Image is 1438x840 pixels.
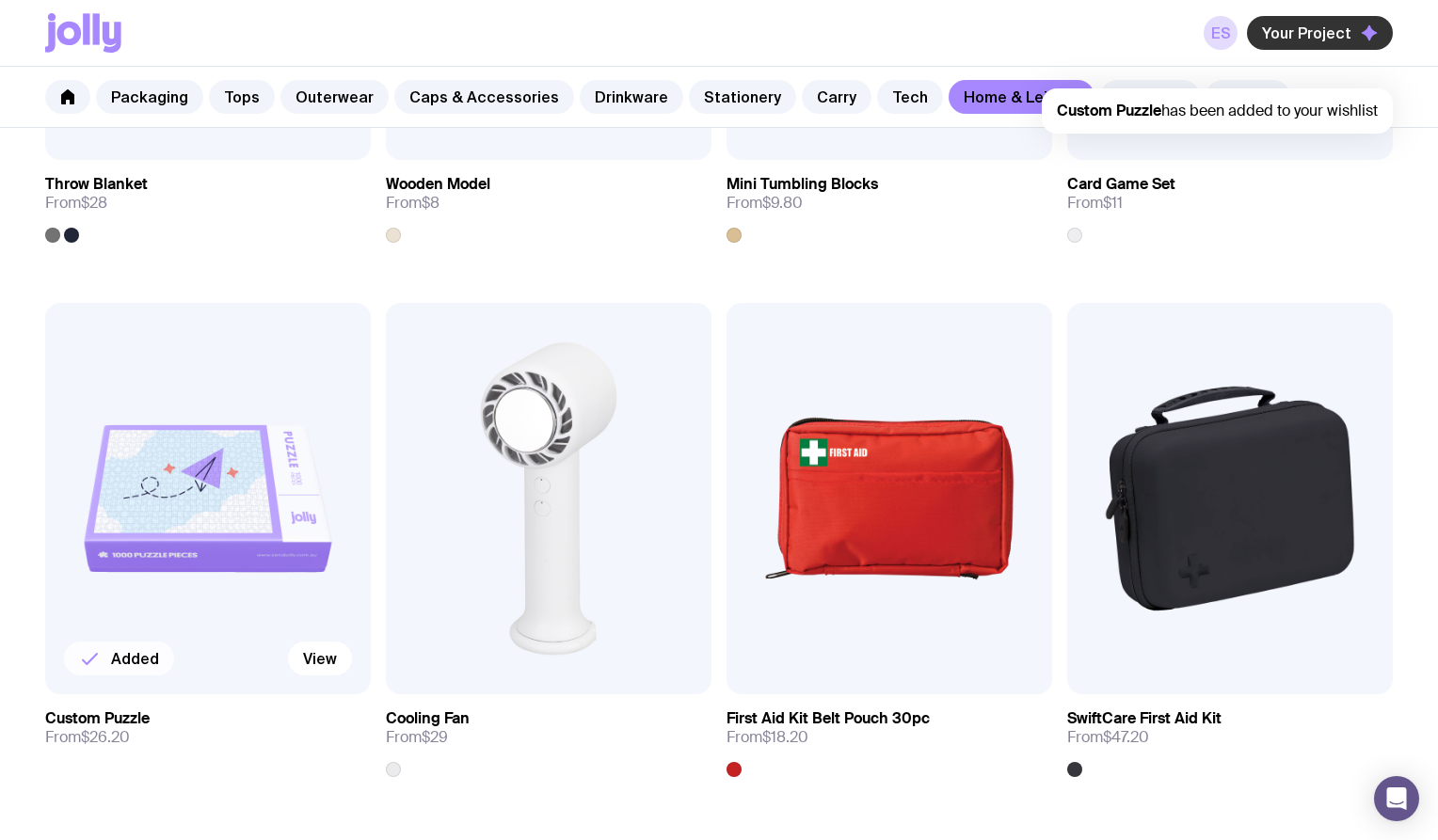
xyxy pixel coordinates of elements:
a: Drinkware [580,80,683,114]
a: Home & Leisure [949,80,1094,114]
span: From [727,194,803,213]
span: From [727,728,808,747]
h3: First Aid Kit Belt Pouch 30pc [727,709,930,728]
button: Added [64,642,174,675]
span: From [1067,194,1123,213]
button: Your Project [1247,16,1393,50]
a: Carry [802,80,871,114]
a: Tops [209,80,275,114]
span: $11 [1103,193,1123,213]
span: $8 [422,193,439,213]
a: Custom PuzzleFrom$26.20 [45,694,371,762]
h3: SwiftCare First Aid Kit [1067,709,1222,728]
h3: Card Game Set [1067,175,1175,194]
a: Card Game SetFrom$11 [1067,160,1393,243]
span: $28 [81,193,107,213]
a: Mini Tumbling BlocksFrom$9.80 [727,160,1052,243]
h3: Mini Tumbling Blocks [727,175,878,194]
span: From [45,728,130,747]
span: From [1067,728,1149,747]
span: $47.20 [1103,727,1149,747]
h3: Throw Blanket [45,175,148,194]
a: Tech [877,80,943,114]
span: $9.80 [762,193,803,213]
span: From [386,728,448,747]
span: From [45,194,107,213]
a: First Aid Kit Belt Pouch 30pcFrom$18.20 [727,694,1052,777]
span: $18.20 [762,727,808,747]
span: $26.20 [81,727,130,747]
a: Outerwear [280,80,389,114]
span: $29 [422,727,448,747]
a: Snacks [1206,80,1290,114]
a: View [288,642,352,675]
a: Wooden ModelFrom$8 [386,160,711,243]
a: ES [1204,16,1238,50]
h3: Cooling Fan [386,709,470,728]
a: Packaging [96,80,203,114]
a: SwiftCare First Aid KitFrom$47.20 [1067,694,1393,777]
a: Cooling FanFrom$29 [386,694,711,777]
span: Your Project [1262,24,1351,42]
a: Throw BlanketFrom$28 [45,160,371,243]
span: From [386,194,439,213]
div: Open Intercom Messenger [1374,776,1419,821]
a: Stationery [689,80,796,114]
strong: Custom Puzzle [1057,101,1161,120]
h3: Custom Puzzle [45,709,150,728]
a: Caps & Accessories [394,80,574,114]
span: has been added to your wishlist [1057,101,1378,120]
a: Outdoors [1100,80,1200,114]
h3: Wooden Model [386,175,490,194]
span: Added [111,649,159,668]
